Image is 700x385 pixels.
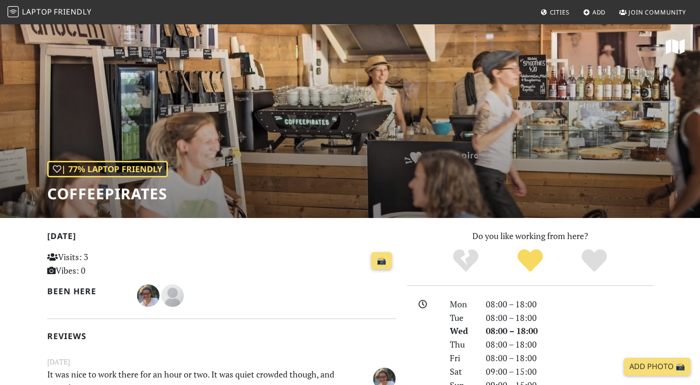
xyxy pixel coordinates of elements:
img: 4730-pola.jpg [137,284,159,307]
p: Do you like working from here? [407,229,653,243]
span: Join Community [628,8,686,16]
div: Wed [444,324,480,338]
span: Pola Osher [373,372,396,383]
div: No [433,248,498,274]
div: 08:00 – 18:00 [480,351,659,365]
span: Laptop [22,7,52,17]
p: Visits: 3 Vibes: 0 [47,250,156,277]
div: 08:00 – 18:00 [480,338,659,351]
div: | 77% Laptop Friendly [47,161,168,177]
div: Fri [444,351,480,365]
div: Mon [444,298,480,311]
div: Definitely! [562,248,627,274]
a: Join Community [615,4,690,21]
div: Yes [498,248,563,274]
h2: Reviews [47,331,396,341]
span: Friendly [54,7,91,17]
h1: CoffeePirates [47,185,168,203]
a: 📸 [371,252,392,270]
div: 08:00 – 18:00 [480,311,659,325]
h2: [DATE] [47,231,396,245]
h2: Been here [47,286,126,296]
small: [DATE] [42,356,402,368]
a: LaptopFriendly LaptopFriendly [7,4,92,21]
span: Pola Osher [137,289,161,300]
img: blank-535327c66bd565773addf3077783bbfce4b00ec00e9fd257753287c682c7fa38.png [161,284,184,307]
div: 08:00 – 18:00 [480,324,659,338]
span: Cities [550,8,570,16]
a: Add [579,4,610,21]
span: Add [592,8,606,16]
div: 08:00 – 18:00 [480,298,659,311]
span: Pietro Brugnera [161,289,184,300]
a: Cities [537,4,573,21]
img: LaptopFriendly [7,6,19,17]
a: Add Photo 📸 [624,358,691,376]
div: 09:00 – 15:00 [480,365,659,378]
div: Tue [444,311,480,325]
div: Sat [444,365,480,378]
div: Thu [444,338,480,351]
